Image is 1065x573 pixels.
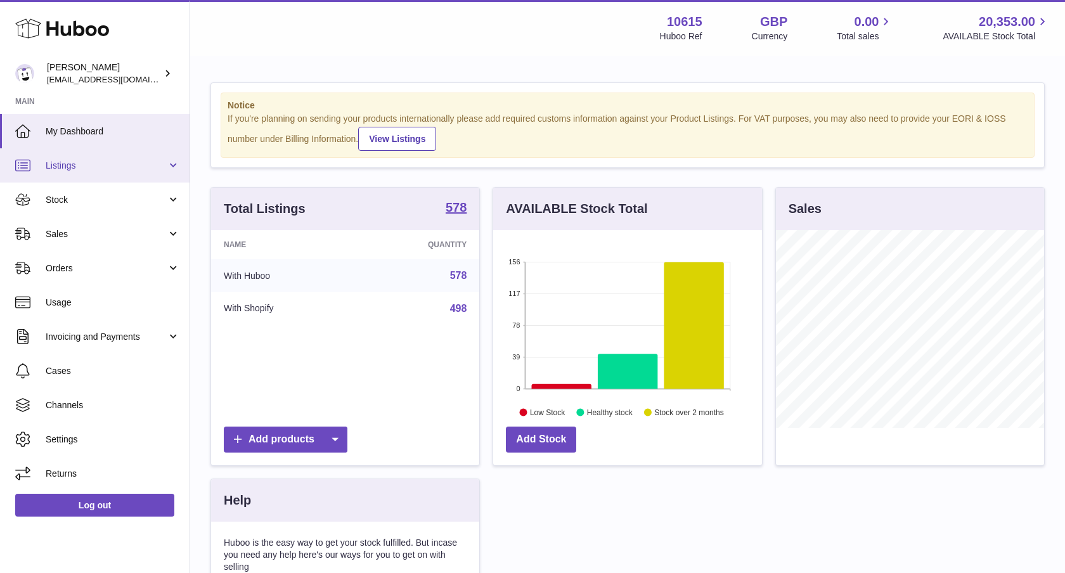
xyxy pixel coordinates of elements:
span: Returns [46,468,180,480]
div: If you're planning on sending your products internationally please add required customs informati... [228,113,1028,151]
text: 0 [517,385,520,392]
div: [PERSON_NAME] [47,61,161,86]
h3: Help [224,492,251,509]
a: 578 [446,201,467,216]
th: Quantity [356,230,479,259]
span: AVAILABLE Stock Total [943,30,1050,42]
text: Stock over 2 months [655,408,724,416]
text: 156 [508,258,520,266]
strong: 10615 [667,13,702,30]
span: 0.00 [855,13,879,30]
span: Orders [46,262,167,274]
a: Add products [224,427,347,453]
span: Stock [46,194,167,206]
a: Log out [15,494,174,517]
a: Add Stock [506,427,576,453]
text: Healthy stock [587,408,633,416]
strong: GBP [760,13,787,30]
span: Sales [46,228,167,240]
span: My Dashboard [46,126,180,138]
h3: AVAILABLE Stock Total [506,200,647,217]
div: Currency [752,30,788,42]
text: 78 [513,321,520,329]
img: fulfillment@fable.com [15,64,34,83]
span: [EMAIL_ADDRESS][DOMAIN_NAME] [47,74,186,84]
span: Settings [46,434,180,446]
a: 578 [450,270,467,281]
text: 117 [508,290,520,297]
th: Name [211,230,356,259]
text: 39 [513,353,520,361]
span: 20,353.00 [979,13,1035,30]
td: With Shopify [211,292,356,325]
span: Channels [46,399,180,411]
span: Total sales [837,30,893,42]
span: Usage [46,297,180,309]
a: View Listings [358,127,436,151]
span: Listings [46,160,167,172]
span: Invoicing and Payments [46,331,167,343]
td: With Huboo [211,259,356,292]
h3: Total Listings [224,200,306,217]
a: 0.00 Total sales [837,13,893,42]
a: 20,353.00 AVAILABLE Stock Total [943,13,1050,42]
span: Cases [46,365,180,377]
div: Huboo Ref [660,30,702,42]
p: Huboo is the easy way to get your stock fulfilled. But incase you need any help here's our ways f... [224,537,467,573]
strong: Notice [228,100,1028,112]
text: Low Stock [530,408,565,416]
a: 498 [450,303,467,314]
h3: Sales [789,200,822,217]
strong: 578 [446,201,467,214]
